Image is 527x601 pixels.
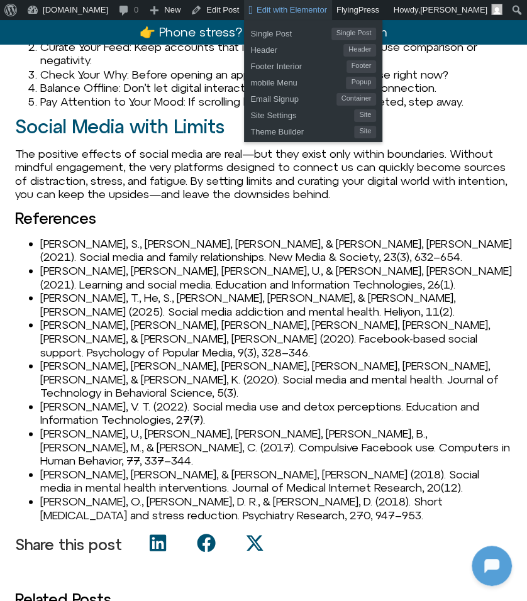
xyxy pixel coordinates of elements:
span: Site [354,126,376,138]
li: [PERSON_NAME], S., [PERSON_NAME], [PERSON_NAME], & [PERSON_NAME], [PERSON_NAME] (2021). Social me... [40,236,512,263]
span: Header [343,44,376,57]
a: Single PostSingle Post [244,24,382,40]
a: mobile MenuPopup [244,73,382,89]
div: Share on facebook [183,529,231,556]
li: [PERSON_NAME], O., [PERSON_NAME], D. R., & [PERSON_NAME], D. (2018). Short [MEDICAL_DATA] and str... [40,494,512,521]
span: Site Settings [250,106,354,122]
iframe: Botpress [472,546,512,586]
span: Email Signup [250,89,336,106]
li: Check Your Why: Before opening an app, pause: What’s my purpose right now? [40,67,512,81]
a: Theme BuilderSite [244,122,382,138]
span: Single Post [250,24,331,40]
li: [PERSON_NAME], T., He, S., [PERSON_NAME], [PERSON_NAME], & [PERSON_NAME], [PERSON_NAME] (2025). S... [40,290,512,317]
li: [PERSON_NAME], [PERSON_NAME], [PERSON_NAME], [PERSON_NAME], [PERSON_NAME], [PERSON_NAME], & [PERS... [40,358,512,399]
li: [PERSON_NAME], [PERSON_NAME], & [PERSON_NAME], [PERSON_NAME] (2018). Social media in mental healt... [40,467,512,494]
span: Site [354,109,376,122]
li: Curate Your Feed: Keep accounts that inspire, mute those that cause comparison or negativity. [40,40,512,67]
p: Share this post [15,536,122,552]
span: Edit with Elementor [257,5,327,14]
span: Footer Interior [250,57,346,73]
a: HeaderHeader [244,40,382,57]
li: Balance Offline: Don’t let digital interaction replace face-to-face connection. [40,80,512,94]
span: Theme Builder [250,122,354,138]
div: Share on x-twitter [231,529,280,556]
h3: References [15,209,512,226]
span: Header [250,40,343,57]
span: Container [336,93,377,106]
li: [PERSON_NAME], V. T. (2022). Social media use and detox perceptions. Education and Information Te... [40,399,512,426]
span: Popup [346,77,376,89]
li: Pay Attention to Your Mood: If scrolling leaves you anxious or depleted, step away. [40,94,512,108]
li: [PERSON_NAME], [PERSON_NAME], [PERSON_NAME], [PERSON_NAME], [PERSON_NAME], [PERSON_NAME], & [PERS... [40,317,512,358]
div: Share on linkedin [135,529,183,556]
li: [PERSON_NAME], U., [PERSON_NAME], [PERSON_NAME], [PERSON_NAME], B., [PERSON_NAME], M., & [PERSON_... [40,426,512,467]
span: mobile Menu [250,73,346,89]
span: Single Post [331,28,377,40]
li: [PERSON_NAME], [PERSON_NAME], [PERSON_NAME], U., & [PERSON_NAME], [PERSON_NAME] (2021). Learning ... [40,263,512,290]
a: Site SettingsSite [244,106,382,122]
h2: Social Media with Limits [15,116,512,136]
span: Footer [347,60,377,73]
span: [PERSON_NAME] [420,5,487,14]
a: 👉 Phone stress? Try a2-step quizfor calm [140,25,387,39]
a: Footer InteriorFooter [244,57,382,73]
p: The positive effects of social media are real—but they exist only within boundaries. Without mind... [15,146,512,201]
a: Email SignupContainer [244,89,382,106]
